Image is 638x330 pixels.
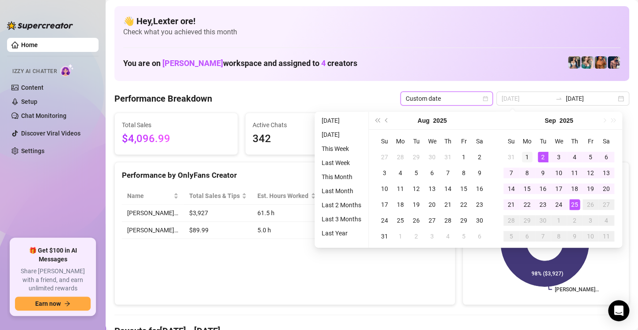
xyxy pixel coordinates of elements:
[538,215,548,226] div: 30
[555,95,562,102] span: swap-right
[427,183,437,194] div: 13
[318,172,365,182] li: This Month
[318,200,365,210] li: Last 2 Months
[408,197,424,213] td: 2025-08-19
[567,197,583,213] td: 2025-09-25
[554,286,598,293] text: [PERSON_NAME]…
[555,95,562,102] span: to
[318,129,365,140] li: [DATE]
[440,149,456,165] td: 2025-07-31
[535,181,551,197] td: 2025-09-16
[601,168,612,178] div: 13
[601,152,612,162] div: 6
[598,228,614,244] td: 2025-10-11
[427,215,437,226] div: 27
[535,228,551,244] td: 2025-10-07
[411,215,422,226] div: 26
[601,231,612,242] div: 11
[545,112,556,129] button: Choose a month
[318,143,365,154] li: This Week
[458,183,469,194] div: 15
[12,67,57,76] span: Izzy AI Chatter
[554,168,564,178] div: 10
[583,181,598,197] td: 2025-09-19
[583,197,598,213] td: 2025-09-26
[21,147,44,154] a: Settings
[472,213,488,228] td: 2025-08-30
[443,199,453,210] div: 21
[458,215,469,226] div: 29
[392,197,408,213] td: 2025-08-18
[522,215,532,226] div: 29
[583,133,598,149] th: Fr
[568,56,580,69] img: Katy
[554,152,564,162] div: 3
[538,168,548,178] div: 9
[318,214,365,224] li: Last 3 Months
[406,92,488,105] span: Custom date
[601,215,612,226] div: 4
[608,56,620,69] img: Axel
[567,165,583,181] td: 2025-09-11
[567,133,583,149] th: Th
[598,213,614,228] td: 2025-10-04
[392,228,408,244] td: 2025-09-01
[503,213,519,228] td: 2025-09-28
[424,228,440,244] td: 2025-09-03
[472,133,488,149] th: Sa
[456,181,472,197] td: 2025-08-15
[566,94,616,103] input: End date
[472,228,488,244] td: 2025-09-06
[411,168,422,178] div: 5
[123,15,620,27] h4: 👋 Hey, Lexter ore !
[395,199,406,210] div: 18
[535,213,551,228] td: 2025-09-30
[427,168,437,178] div: 6
[551,149,567,165] td: 2025-09-03
[522,199,532,210] div: 22
[538,199,548,210] div: 23
[519,165,535,181] td: 2025-09-08
[395,152,406,162] div: 28
[554,199,564,210] div: 24
[554,183,564,194] div: 17
[551,213,567,228] td: 2025-10-01
[502,94,552,103] input: Start date
[506,215,517,226] div: 28
[567,149,583,165] td: 2025-09-04
[379,152,390,162] div: 27
[598,197,614,213] td: 2025-09-27
[585,231,596,242] div: 10
[474,231,485,242] div: 6
[585,215,596,226] div: 3
[424,197,440,213] td: 2025-08-20
[519,197,535,213] td: 2025-09-22
[583,213,598,228] td: 2025-10-03
[585,152,596,162] div: 5
[392,213,408,228] td: 2025-08-25
[535,197,551,213] td: 2025-09-23
[583,165,598,181] td: 2025-09-12
[377,197,392,213] td: 2025-08-17
[253,120,361,130] span: Active Chats
[598,165,614,181] td: 2025-09-13
[519,213,535,228] td: 2025-09-29
[372,112,382,129] button: Last year (Control + left)
[569,215,580,226] div: 2
[503,149,519,165] td: 2025-08-31
[162,59,223,68] span: [PERSON_NAME]
[443,215,453,226] div: 28
[184,222,253,239] td: $89.99
[506,168,517,178] div: 7
[408,228,424,244] td: 2025-09-02
[440,165,456,181] td: 2025-08-07
[392,165,408,181] td: 2025-08-04
[472,165,488,181] td: 2025-08-09
[583,149,598,165] td: 2025-09-05
[379,215,390,226] div: 24
[379,183,390,194] div: 10
[569,199,580,210] div: 25
[483,96,488,101] span: calendar
[395,215,406,226] div: 25
[585,199,596,210] div: 26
